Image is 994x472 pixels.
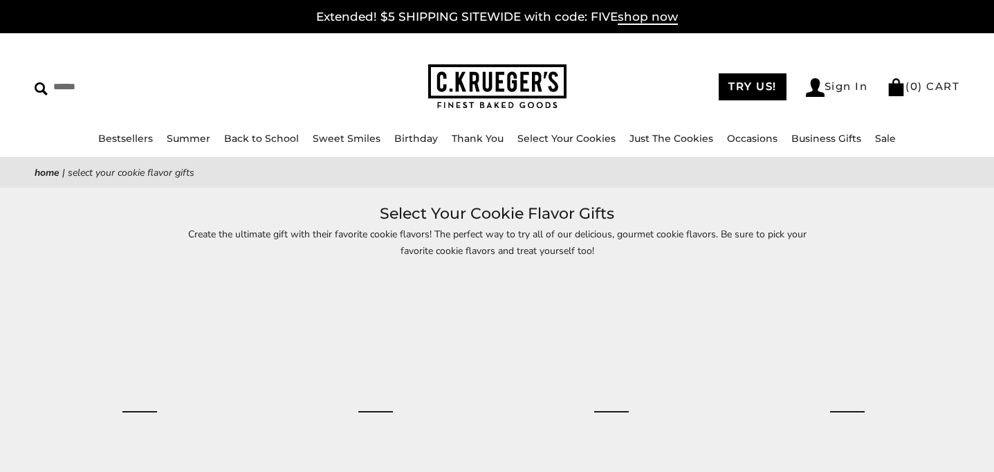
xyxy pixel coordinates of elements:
a: (0) CART [887,80,959,93]
a: Just The Cookies [629,132,713,145]
a: Sweet Smiles [313,132,380,145]
img: Account [806,78,825,97]
span: shop now [618,10,678,25]
nav: breadcrumbs [35,165,959,181]
a: Sale [875,132,896,145]
p: Create the ultimate gift with their favorite cookie flavors! The perfect way to try all of our de... [179,226,816,258]
a: Bestsellers [98,132,153,145]
h1: Select Your Cookie Flavor Gifts [55,201,939,226]
a: Sign In [806,78,868,97]
a: Extended! $5 SHIPPING SITEWIDE with code: FIVEshop now [316,10,678,25]
a: Thank You [452,132,504,145]
a: Home [35,166,59,179]
img: C.KRUEGER'S [428,64,567,109]
a: TRY US! [719,73,786,100]
span: 0 [910,80,919,93]
img: Search [35,82,48,96]
a: Back to School [224,132,299,145]
input: Search [35,76,252,98]
a: Select Your Cookies [517,132,616,145]
a: Occasions [727,132,777,145]
span: | [62,166,65,179]
a: Summer [167,132,210,145]
a: Business Gifts [791,132,861,145]
img: Bag [887,78,905,96]
span: Select Your Cookie Flavor Gifts [68,166,194,179]
a: Birthday [394,132,438,145]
